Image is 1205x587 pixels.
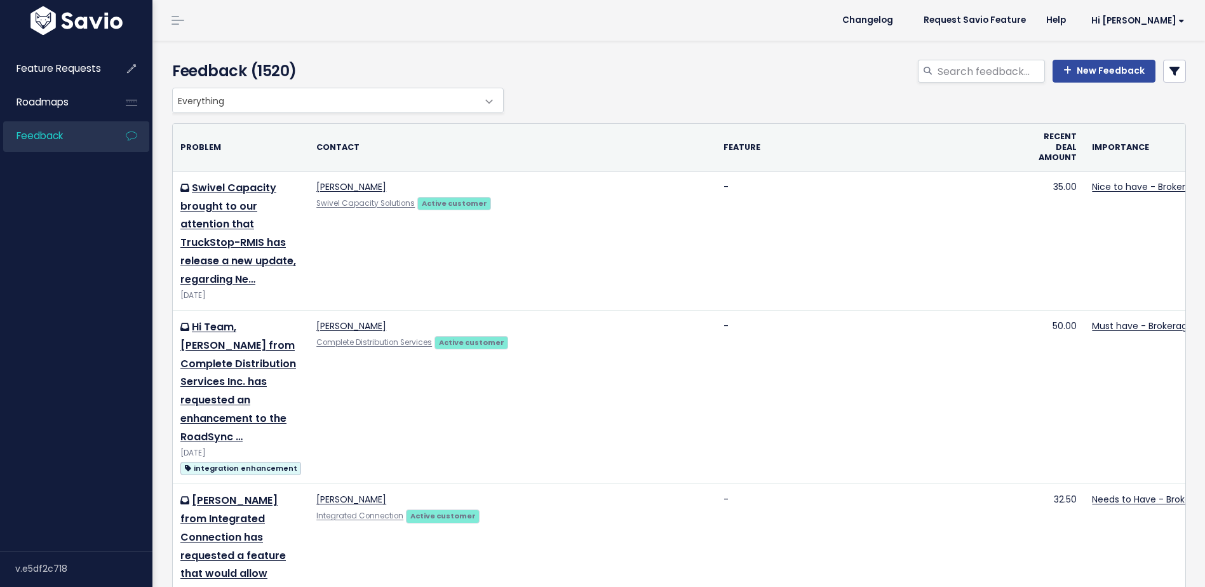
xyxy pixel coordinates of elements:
[3,121,105,151] a: Feedback
[173,88,478,112] span: Everything
[316,180,386,193] a: [PERSON_NAME]
[434,335,508,348] a: Active customer
[27,6,126,35] img: logo-white.9d6f32f41409.svg
[439,337,504,347] strong: Active customer
[1031,124,1084,171] th: Recent deal amount
[316,337,432,347] a: Complete Distribution Services
[1076,11,1195,30] a: Hi [PERSON_NAME]
[17,95,69,109] span: Roadmaps
[1053,60,1155,83] a: New Feedback
[180,289,301,302] div: [DATE]
[406,509,480,522] a: Active customer
[15,552,152,585] div: v.e5df2c718
[172,88,504,113] span: Everything
[180,320,296,444] a: Hi Team, [PERSON_NAME] from Complete Distribution Services Inc. has requested an enhancement to t...
[316,198,415,208] a: Swivel Capacity Solutions
[316,320,386,332] a: [PERSON_NAME]
[17,129,63,142] span: Feedback
[17,62,101,75] span: Feature Requests
[422,198,487,208] strong: Active customer
[173,124,309,171] th: Problem
[180,462,301,475] span: integration enhancement
[316,511,403,521] a: Integrated Connection
[309,124,716,171] th: Contact
[180,447,301,460] div: [DATE]
[180,460,301,476] a: integration enhancement
[417,196,491,209] a: Active customer
[913,11,1036,30] a: Request Savio Feature
[936,60,1045,83] input: Search feedback...
[716,124,1031,171] th: Feature
[3,88,105,117] a: Roadmaps
[1091,16,1185,25] span: Hi [PERSON_NAME]
[1031,171,1084,310] td: 35.00
[316,493,386,506] a: [PERSON_NAME]
[1036,11,1076,30] a: Help
[716,311,1031,484] td: -
[716,171,1031,310] td: -
[172,60,497,83] h4: Feedback (1520)
[3,54,105,83] a: Feature Requests
[180,180,296,287] a: Swivel Capacity brought to our attention that TruckStop-RMIS has release a new update, regarding Ne…
[410,511,476,521] strong: Active customer
[1031,311,1084,484] td: 50.00
[842,16,893,25] span: Changelog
